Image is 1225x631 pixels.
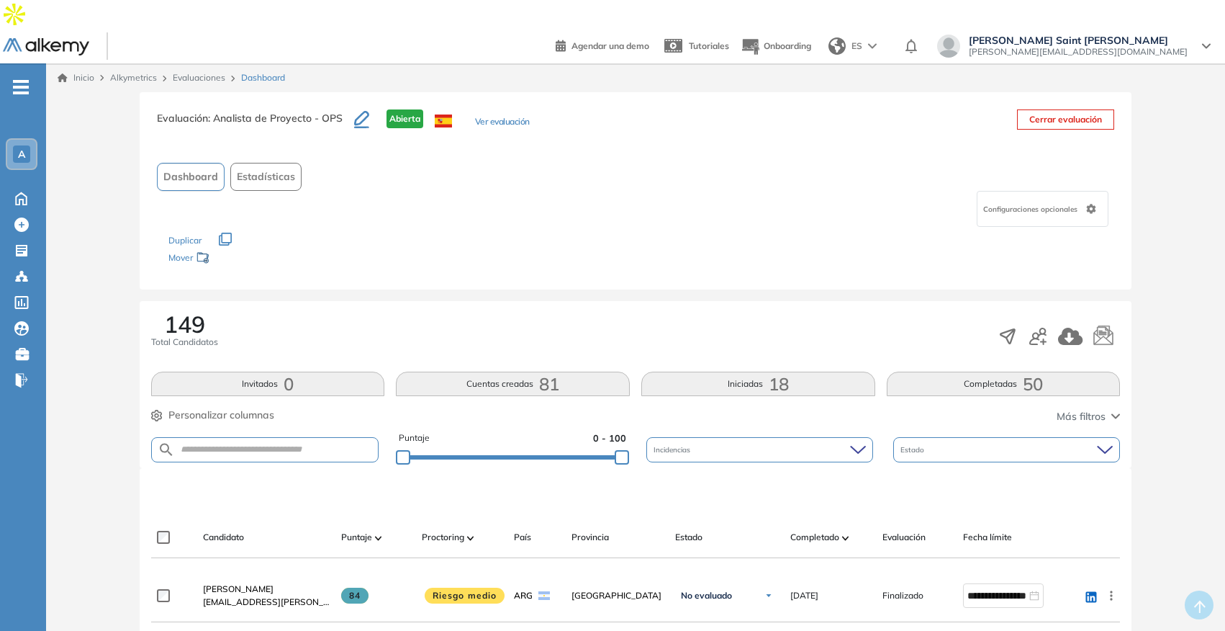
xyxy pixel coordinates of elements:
[689,40,729,51] span: Tutoriales
[168,246,312,272] div: Mover
[435,115,452,127] img: ESP
[475,115,530,130] button: Ver evaluación
[168,408,274,423] span: Personalizar columnas
[654,444,693,455] span: Incidencias
[641,372,875,396] button: Iniciadas18
[399,431,430,445] span: Puntaje
[571,40,649,51] span: Agendar una demo
[241,71,285,84] span: Dashboard
[1057,409,1106,424] span: Más filtros
[341,531,372,544] span: Puntaje
[164,313,205,336] span: 149
[151,372,385,396] button: Invitados0
[681,590,732,601] span: No evaluado
[425,588,505,604] span: Riesgo medio
[203,596,330,609] span: [EMAIL_ADDRESS][PERSON_NAME][DOMAIN_NAME]
[764,40,811,51] span: Onboarding
[969,46,1188,58] span: [PERSON_NAME][EMAIL_ADDRESS][DOMAIN_NAME]
[230,163,302,191] button: Estadísticas
[341,588,369,604] span: 84
[887,372,1121,396] button: Completadas50
[790,589,818,602] span: [DATE]
[203,583,330,596] a: [PERSON_NAME]
[467,536,474,540] img: [missing "en.ARROW_ALT" translation]
[3,38,89,56] img: Logo
[882,589,923,602] span: Finalizado
[538,591,550,600] img: ARG
[977,191,1108,227] div: Configuraciones opcionales
[375,536,382,540] img: [missing "en.ARROW_ALT" translation]
[900,444,927,455] span: Estado
[593,431,626,445] span: 0 - 100
[1057,409,1120,424] button: Más filtros
[828,37,846,55] img: world
[571,531,609,544] span: Provincia
[661,27,729,65] a: Tutoriales
[158,441,175,459] img: SEARCH_ALT
[396,372,630,396] button: Cuentas creadas81
[151,408,274,423] button: Personalizar columnas
[514,589,533,602] span: ARG
[18,148,25,160] span: A
[173,72,225,83] a: Evaluaciones
[882,531,926,544] span: Evaluación
[1017,109,1114,130] button: Cerrar evaluación
[675,531,702,544] span: Estado
[157,109,354,140] h3: Evaluación
[151,336,218,349] span: Total Candidatos
[868,43,877,49] img: arrow
[983,204,1080,215] span: Configuraciones opcionales
[203,531,244,544] span: Candidato
[237,169,295,184] span: Estadísticas
[110,72,157,83] span: Alkymetrics
[646,437,873,462] div: Incidencias
[387,109,423,128] span: Abierta
[13,86,29,89] i: -
[203,583,274,594] span: [PERSON_NAME]
[58,71,94,84] a: Inicio
[168,235,202,246] span: Duplicar
[157,163,225,191] button: Dashboard
[764,591,773,600] img: Ícono de flecha
[571,589,664,602] span: [GEOGRAPHIC_DATA]
[741,31,811,62] button: Onboarding
[842,536,849,540] img: [missing "en.ARROW_ALT" translation]
[556,36,649,53] a: Agendar una demo
[208,112,343,125] span: : Analista de Proyecto - OPS
[969,35,1188,46] span: [PERSON_NAME] Saint [PERSON_NAME]
[963,531,1012,544] span: Fecha límite
[851,40,862,53] span: ES
[790,531,839,544] span: Completado
[422,531,464,544] span: Proctoring
[514,531,531,544] span: País
[893,437,1120,462] div: Estado
[163,169,218,184] span: Dashboard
